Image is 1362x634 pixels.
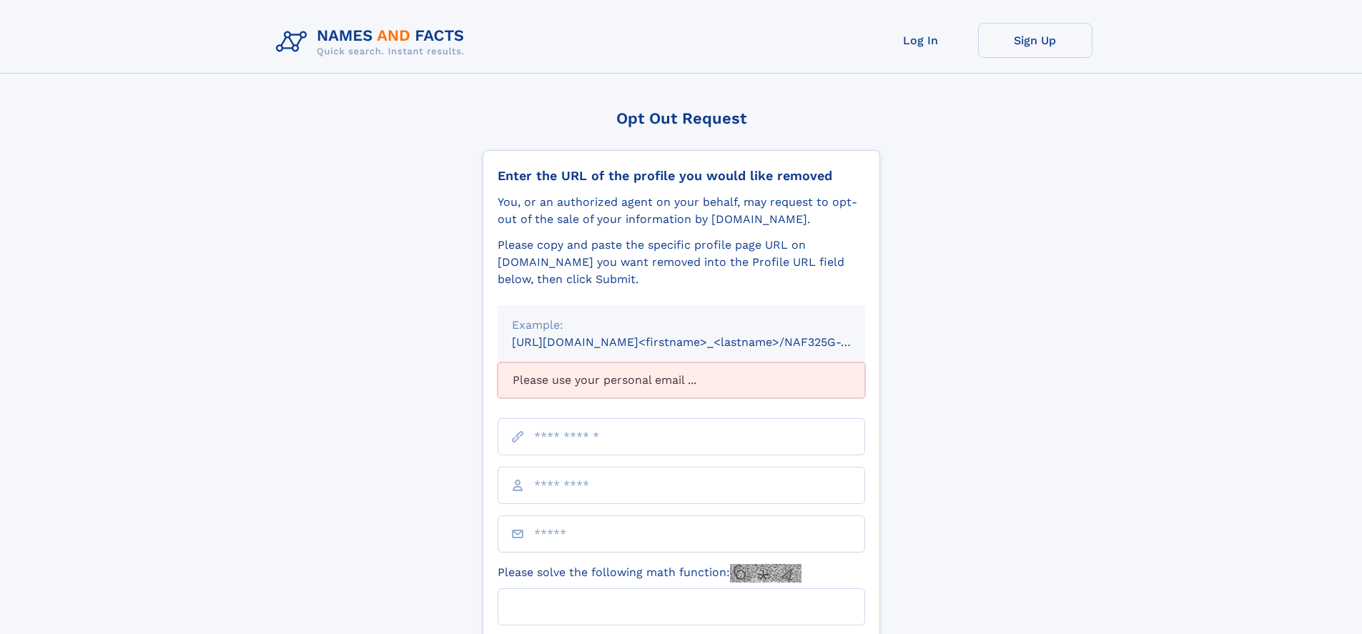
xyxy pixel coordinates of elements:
div: Please copy and paste the specific profile page URL on [DOMAIN_NAME] you want removed into the Pr... [498,237,865,288]
div: Please use your personal email ... [498,362,865,398]
div: Opt Out Request [483,109,880,127]
div: Enter the URL of the profile you would like removed [498,168,865,184]
div: Example: [512,317,851,334]
a: Sign Up [978,23,1092,58]
small: [URL][DOMAIN_NAME]<firstname>_<lastname>/NAF325G-xxxxxxxx [512,335,892,349]
img: Logo Names and Facts [270,23,476,61]
label: Please solve the following math function: [498,564,801,583]
div: You, or an authorized agent on your behalf, may request to opt-out of the sale of your informatio... [498,194,865,228]
a: Log In [864,23,978,58]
